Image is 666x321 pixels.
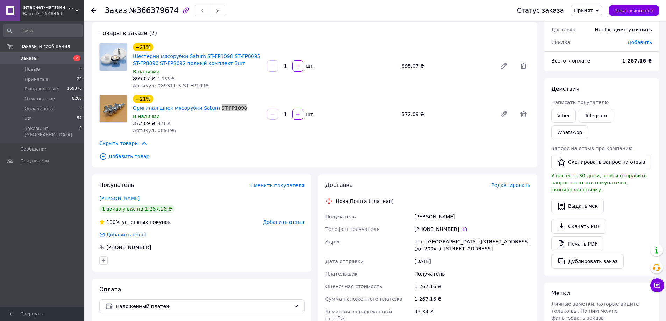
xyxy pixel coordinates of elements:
[551,100,609,105] span: Написать покупателю
[551,39,570,45] span: Скидка
[325,182,353,188] span: Доставка
[413,210,532,223] div: [PERSON_NAME]
[24,76,49,82] span: Принятые
[99,153,530,160] span: Добавить товар
[158,121,170,126] span: 471 ₴
[133,105,247,111] a: Оригинал шнек мясорубки Saturn ST-FP1098
[413,235,532,255] div: пгт. [GEOGRAPHIC_DATA] ([STREET_ADDRESS] (до 200кг): [STREET_ADDRESS]
[250,183,304,188] span: Сменить покупателя
[325,239,341,245] span: Адрес
[551,109,576,123] a: Viber
[105,6,127,15] span: Заказ
[551,236,603,251] a: Печать PDF
[79,105,82,112] span: 0
[99,139,148,147] span: Скрыть товары
[99,182,134,188] span: Покупатель
[551,199,604,213] button: Выдать чек
[551,173,647,192] span: У вас есть 30 дней, чтобы отправить запрос на отзыв покупателю, скопировав ссылку.
[325,214,356,219] span: Получатель
[628,39,652,45] span: Добавить
[99,30,157,36] span: Товары в заказе (2)
[23,10,84,17] div: Ваш ID: 2548463
[99,196,140,201] a: [PERSON_NAME]
[551,290,570,297] span: Метки
[551,219,606,234] a: Скачать PDF
[77,76,82,82] span: 22
[517,7,564,14] div: Статус заказа
[516,107,530,121] span: Удалить
[129,6,179,15] span: №366379674
[399,61,494,71] div: 895.07 ₴
[325,296,403,302] span: Сумма наложенного платежа
[20,158,49,164] span: Покупатели
[263,219,304,225] span: Добавить отзыв
[24,86,58,92] span: Выполненные
[72,96,82,102] span: 8260
[551,254,624,269] button: Дублировать заказ
[609,5,659,16] button: Заказ выполнен
[325,258,364,264] span: Дата отправки
[106,219,120,225] span: 100%
[325,284,382,289] span: Оценочная стоимость
[99,286,121,293] span: Оплата
[133,53,260,66] a: Шестерни мясорубки Saturn ST-FP1098 ST-FP0095 ST-FP8090 ST-FP8092 полный комплект 3шт
[133,76,155,81] span: 895,07 ₴
[23,4,75,10] span: інтернет-магазин "Ремонтируем Сами"
[551,155,651,169] button: Скопировать запрос на отзыв
[116,302,290,310] span: Наложенный платеж
[551,27,575,32] span: Доставка
[79,66,82,72] span: 0
[24,125,79,138] span: Заказы из [GEOGRAPHIC_DATA]
[77,115,82,122] span: 57
[516,59,530,73] span: Удалить
[24,115,31,122] span: Str
[551,146,633,151] span: Запрос на отзыв про компанию
[100,95,127,122] img: Оригинал шнек мясорубки Saturn ST-FP1098
[99,231,147,238] div: Добавить email
[67,86,82,92] span: 159876
[325,226,380,232] span: Телефон получателя
[99,205,175,213] div: 1 заказ у вас на 1 267,16 ₴
[413,268,532,280] div: Получатель
[579,109,613,123] a: Telegram
[497,59,511,73] a: Редактировать
[106,231,147,238] div: Добавить email
[574,8,593,13] span: Принят
[99,219,171,226] div: успешных покупок
[650,278,664,292] button: Чат с покупателем
[551,58,590,64] span: Всего к оплате
[497,107,511,121] a: Редактировать
[106,244,152,251] div: [PHONE_NUMBER]
[158,76,174,81] span: 1 133 ₴
[24,105,55,112] span: Оплаченные
[73,55,80,61] span: 2
[133,43,153,51] div: −21%
[399,109,494,119] div: 372.09 ₴
[551,301,639,321] span: Личные заметки, которые видите только вы. По ним можно фильтровать заказы
[20,146,48,152] span: Сообщения
[551,86,579,92] span: Действия
[133,95,153,103] div: −21%
[591,22,656,37] div: Необходимо уточнить
[334,198,395,205] div: Нова Пошта (платная)
[133,114,159,119] span: В наличии
[325,271,358,277] span: Плательщик
[414,226,530,233] div: [PHONE_NUMBER]
[413,280,532,293] div: 1 267.16 ₴
[133,69,159,74] span: В наличии
[24,96,55,102] span: Отмененные
[622,58,652,64] b: 1 267.16 ₴
[3,24,83,37] input: Поиск
[79,125,82,138] span: 0
[24,66,40,72] span: Новые
[413,255,532,268] div: [DATE]
[20,43,70,50] span: Заказы и сообщения
[100,43,127,71] img: Шестерни мясорубки Saturn ST-FP1098 ST-FP0095 ST-FP8090 ST-FP8092 полный комплект 3шт
[304,111,315,118] div: шт.
[91,7,96,14] div: Вернуться назад
[133,83,208,88] span: Артикул: 089311-3-ST-FP1098
[413,293,532,305] div: 1 267.16 ₴
[551,125,588,139] a: WhatsApp
[491,182,530,188] span: Редактировать
[133,127,176,133] span: Артикул: 089196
